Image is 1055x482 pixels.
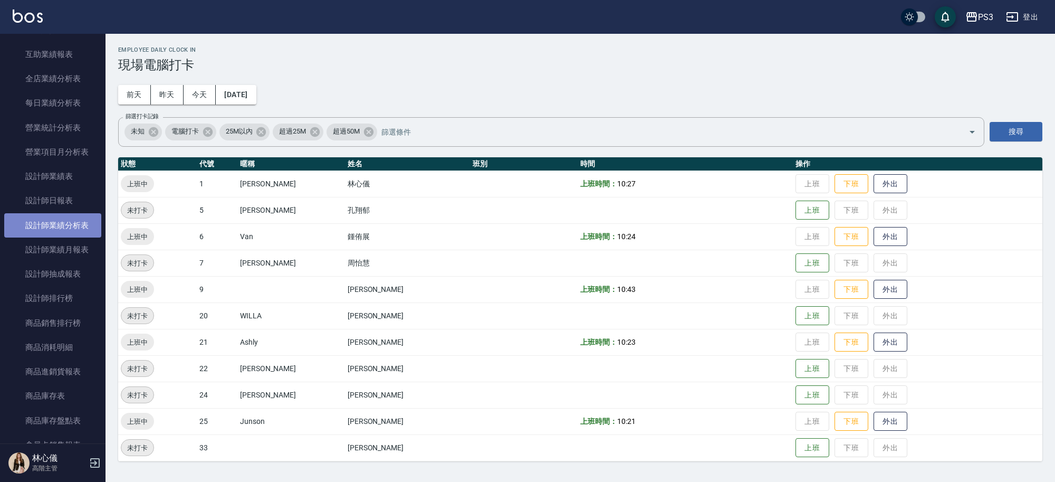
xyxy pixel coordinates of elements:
[237,157,345,171] th: 暱稱
[345,223,470,250] td: 鍾侑展
[795,438,829,458] button: 上班
[345,197,470,223] td: 孔翔郁
[32,453,86,464] h5: 林心儀
[8,452,30,474] img: Person
[4,360,101,384] a: 商品進銷貨報表
[345,157,470,171] th: 姓名
[121,310,154,322] span: 未打卡
[4,238,101,262] a: 設計師業績月報表
[345,382,470,408] td: [PERSON_NAME]
[580,338,617,346] b: 上班時間：
[197,223,237,250] td: 6
[197,434,237,461] td: 33
[4,433,101,457] a: 會員卡銷售報表
[4,91,101,115] a: 每日業績分析表
[835,412,868,431] button: 下班
[237,171,345,197] td: [PERSON_NAME]
[835,333,868,352] button: 下班
[184,85,216,105] button: 今天
[197,303,237,329] td: 20
[580,417,617,426] b: 上班時間：
[795,253,829,273] button: 上班
[197,157,237,171] th: 代號
[4,262,101,286] a: 設計師抽成報表
[345,355,470,382] td: [PERSON_NAME]
[4,335,101,360] a: 商品消耗明細
[345,303,470,329] td: [PERSON_NAME]
[151,85,184,105] button: 昨天
[617,417,636,426] span: 10:21
[121,231,154,242] span: 上班中
[197,171,237,197] td: 1
[4,213,101,238] a: 設計師業績分析表
[327,126,366,137] span: 超過50M
[126,112,159,120] label: 篩選打卡記錄
[216,85,256,105] button: [DATE]
[835,280,868,299] button: 下班
[237,382,345,408] td: [PERSON_NAME]
[197,250,237,276] td: 7
[795,306,829,326] button: 上班
[121,337,154,348] span: 上班中
[617,338,636,346] span: 10:23
[118,85,151,105] button: 前天
[4,311,101,335] a: 商品銷售排行榜
[4,286,101,310] a: 設計師排行榜
[197,197,237,223] td: 5
[219,126,259,137] span: 25M以內
[197,355,237,382] td: 22
[874,412,907,431] button: 外出
[935,6,956,27] button: save
[273,124,323,140] div: 超過25M
[121,205,154,216] span: 未打卡
[237,355,345,382] td: [PERSON_NAME]
[345,329,470,355] td: [PERSON_NAME]
[121,284,154,295] span: 上班中
[874,174,907,194] button: 外出
[13,10,43,23] img: Logo
[1002,7,1042,27] button: 登出
[4,384,101,408] a: 商品庫存表
[835,174,868,194] button: 下班
[795,385,829,405] button: 上班
[4,188,101,213] a: 設計師日報表
[165,126,205,137] span: 電腦打卡
[617,232,636,241] span: 10:24
[237,223,345,250] td: Van
[580,285,617,294] b: 上班時間：
[964,124,981,140] button: Open
[121,258,154,269] span: 未打卡
[470,157,578,171] th: 班別
[978,11,993,24] div: PS3
[197,276,237,303] td: 9
[118,46,1042,53] h2: Employee Daily Clock In
[345,276,470,303] td: [PERSON_NAME]
[237,197,345,223] td: [PERSON_NAME]
[793,157,1042,171] th: 操作
[961,6,998,28] button: PS3
[795,359,829,379] button: 上班
[121,178,154,190] span: 上班中
[4,140,101,164] a: 營業項目月分析表
[617,179,636,188] span: 10:27
[118,58,1042,72] h3: 現場電腦打卡
[197,408,237,434] td: 25
[197,329,237,355] td: 21
[121,416,154,427] span: 上班中
[237,303,345,329] td: WILLA
[237,250,345,276] td: [PERSON_NAME]
[121,363,154,374] span: 未打卡
[237,408,345,434] td: Junson
[219,124,270,140] div: 25M以內
[345,434,470,461] td: [PERSON_NAME]
[4,67,101,91] a: 全店業績分析表
[4,42,101,67] a: 互助業績報表
[4,409,101,433] a: 商品庫存盤點表
[4,116,101,140] a: 營業統計分析表
[874,333,907,352] button: 外出
[345,408,470,434] td: [PERSON_NAME]
[165,124,216,140] div: 電腦打卡
[580,179,617,188] b: 上班時間：
[197,382,237,408] td: 24
[121,442,154,453] span: 未打卡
